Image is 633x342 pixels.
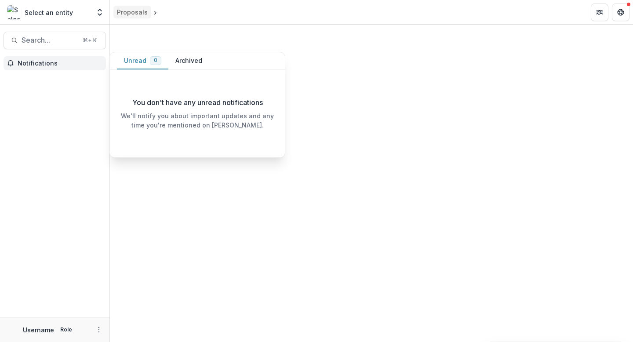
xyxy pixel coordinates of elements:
[113,6,151,18] a: Proposals
[18,60,102,67] span: Notifications
[117,111,278,130] p: We'll notify you about important updates and any time you're mentioned on [PERSON_NAME].
[4,56,106,70] button: Notifications
[168,52,209,69] button: Archived
[25,8,73,17] p: Select an entity
[23,325,54,335] p: Username
[154,57,157,63] span: 0
[612,4,629,21] button: Get Help
[22,36,77,44] span: Search...
[94,4,106,21] button: Open entity switcher
[132,97,263,108] p: You don't have any unread notifications
[113,6,159,18] nav: breadcrumb
[58,326,75,334] p: Role
[4,32,106,49] button: Search...
[591,4,608,21] button: Partners
[94,324,104,335] button: More
[117,52,168,69] button: Unread
[117,7,148,17] div: Proposals
[7,5,21,19] img: Select an entity
[81,36,98,45] div: ⌘ + K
